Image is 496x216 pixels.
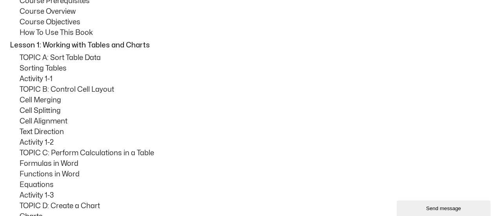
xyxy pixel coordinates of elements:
p: Cell Alignment [20,116,488,127]
p: TOPIC A: Sort Table Data [20,53,488,63]
p: TOPIC B: Control Cell Layout [20,84,488,95]
p: Cell Splitting [20,105,488,116]
p: How To Use This Book [20,27,488,38]
p: Sorting Tables [20,63,488,74]
p: Activity 1-1 [20,74,488,84]
p: Formulas in Word [20,158,488,169]
p: Functions in Word [20,169,488,180]
p: Course Overview [20,6,488,17]
p: Lesson 1: Working with Tables and Charts [10,40,486,51]
p: TOPIC C: Perform Calculations in a Table [20,148,488,158]
p: Activity 1-2 [20,137,488,148]
p: TOPIC D: Create a Chart [20,201,488,211]
p: Text Direction [20,127,488,137]
p: Equations [20,180,488,190]
iframe: chat widget [396,199,492,216]
p: Course Objectives [20,17,488,27]
p: Activity 1-3 [20,190,488,201]
p: Cell Merging [20,95,488,105]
